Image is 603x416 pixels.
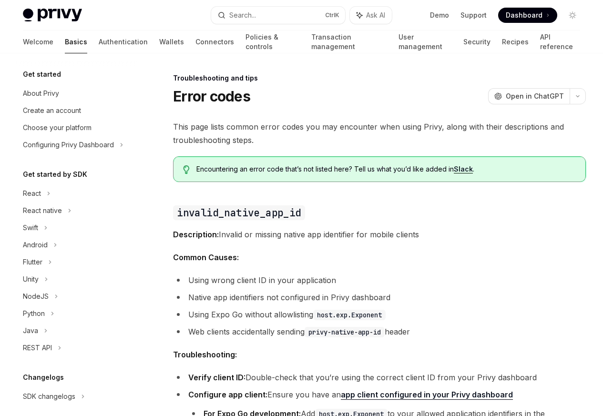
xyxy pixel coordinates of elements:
[173,230,219,239] strong: Description:
[15,102,137,119] a: Create an account
[173,274,586,287] li: Using wrong client ID in your application
[173,88,250,105] h1: Error codes
[23,325,38,336] div: Java
[454,165,473,173] a: Slack
[311,30,387,53] a: Transaction management
[173,228,586,241] span: Invalid or missing native app identifier for mobile clients
[23,372,64,383] h5: Changelogs
[211,7,345,24] button: Search...CtrlK
[173,371,586,384] li: Double-check that you’re using the correct client ID from your Privy dashboard
[245,30,300,53] a: Policies & controls
[173,325,586,338] li: Web clients accidentally sending header
[23,308,45,319] div: Python
[173,205,305,220] code: invalid_native_app_id
[229,10,256,21] div: Search...
[305,327,385,337] code: privy-native-app-id
[173,308,586,321] li: Using Expo Go without allowlisting
[188,390,267,399] strong: Configure app client:
[23,105,81,116] div: Create an account
[23,391,75,402] div: SDK changelogs
[498,8,557,23] a: Dashboard
[23,222,38,233] div: Swift
[325,11,339,19] span: Ctrl K
[23,239,48,251] div: Android
[173,120,586,147] span: This page lists common error codes you may encounter when using Privy, along with their descripti...
[540,30,580,53] a: API reference
[173,253,239,262] strong: Common Causes:
[313,310,386,320] code: host.exp.Exponent
[173,73,586,83] div: Troubleshooting and tips
[23,30,53,53] a: Welcome
[173,291,586,304] li: Native app identifiers not configured in Privy dashboard
[23,205,62,216] div: React native
[460,10,487,20] a: Support
[23,69,61,80] h5: Get started
[65,30,87,53] a: Basics
[159,30,184,53] a: Wallets
[23,342,52,354] div: REST API
[502,30,529,53] a: Recipes
[15,119,137,136] a: Choose your platform
[15,85,137,102] a: About Privy
[399,30,452,53] a: User management
[196,164,576,174] span: Encountering an error code that’s not listed here? Tell us what you’d like added in .
[23,88,59,99] div: About Privy
[350,7,392,24] button: Ask AI
[430,10,449,20] a: Demo
[173,350,237,359] strong: Troubleshooting:
[23,274,39,285] div: Unity
[488,88,570,104] button: Open in ChatGPT
[565,8,580,23] button: Toggle dark mode
[99,30,148,53] a: Authentication
[23,169,87,180] h5: Get started by SDK
[23,139,114,151] div: Configuring Privy Dashboard
[23,291,49,302] div: NodeJS
[183,165,190,174] svg: Tip
[23,9,82,22] img: light logo
[188,373,245,382] strong: Verify client ID:
[195,30,234,53] a: Connectors
[506,91,564,101] span: Open in ChatGPT
[23,188,41,199] div: React
[23,256,42,268] div: Flutter
[366,10,385,20] span: Ask AI
[341,390,513,400] a: app client configured in your Privy dashboard
[463,30,491,53] a: Security
[23,122,92,133] div: Choose your platform
[506,10,542,20] span: Dashboard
